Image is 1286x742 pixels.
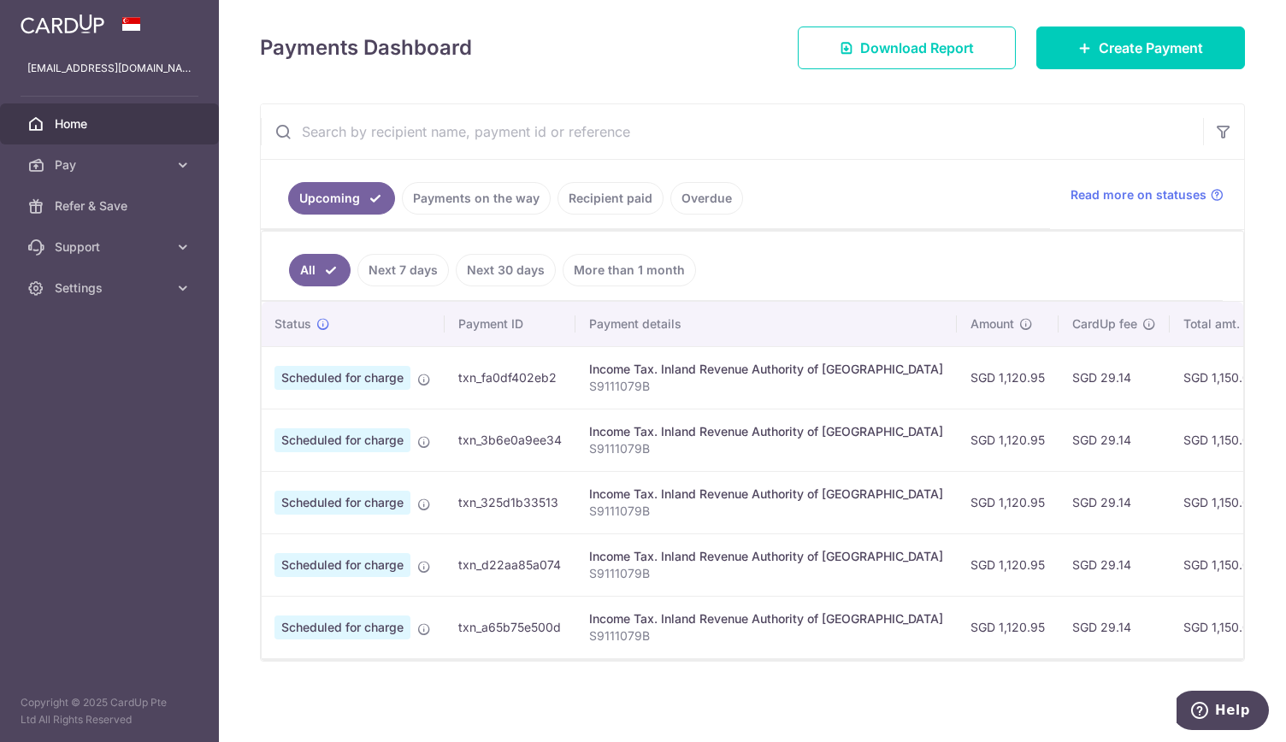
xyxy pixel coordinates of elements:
td: txn_d22aa85a074 [445,533,575,596]
span: Scheduled for charge [274,615,410,639]
td: SGD 29.14 [1059,596,1170,658]
div: Income Tax. Inland Revenue Authority of [GEOGRAPHIC_DATA] [589,548,943,565]
span: Scheduled for charge [274,366,410,390]
p: S9111079B [589,503,943,520]
td: SGD 1,120.95 [957,596,1059,658]
td: SGD 1,150.09 [1170,471,1272,533]
span: Amount [970,315,1014,333]
span: Create Payment [1099,38,1203,58]
div: Income Tax. Inland Revenue Authority of [GEOGRAPHIC_DATA] [589,361,943,378]
span: Scheduled for charge [274,428,410,452]
img: CardUp [21,14,104,34]
div: Income Tax. Inland Revenue Authority of [GEOGRAPHIC_DATA] [589,610,943,627]
a: Create Payment [1036,26,1245,69]
p: S9111079B [589,565,943,582]
a: Read more on statuses [1071,186,1224,203]
h4: Payments Dashboard [260,32,472,63]
span: Total amt. [1183,315,1240,333]
span: Download Report [860,38,974,58]
span: Refer & Save [55,197,168,215]
td: txn_3b6e0a9ee34 [445,409,575,471]
span: Scheduled for charge [274,553,410,577]
span: Support [55,238,168,256]
td: txn_fa0df402eb2 [445,346,575,409]
span: Pay [55,156,168,174]
span: Status [274,315,311,333]
th: Payment details [575,302,957,346]
a: Download Report [798,26,1016,69]
p: [EMAIL_ADDRESS][DOMAIN_NAME] [27,60,192,77]
a: All [289,254,351,286]
div: Income Tax. Inland Revenue Authority of [GEOGRAPHIC_DATA] [589,423,943,440]
td: SGD 1,120.95 [957,471,1059,533]
td: SGD 29.14 [1059,533,1170,596]
a: Payments on the way [402,182,551,215]
p: S9111079B [589,378,943,395]
div: Income Tax. Inland Revenue Authority of [GEOGRAPHIC_DATA] [589,486,943,503]
input: Search by recipient name, payment id or reference [261,104,1203,159]
td: SGD 1,150.09 [1170,596,1272,658]
a: Next 30 days [456,254,556,286]
span: CardUp fee [1072,315,1137,333]
td: SGD 1,120.95 [957,533,1059,596]
a: Overdue [670,182,743,215]
p: S9111079B [589,440,943,457]
td: SGD 1,150.09 [1170,409,1272,471]
a: Next 7 days [357,254,449,286]
td: SGD 29.14 [1059,471,1170,533]
iframe: Opens a widget where you can find more information [1177,691,1269,733]
td: SGD 1,120.95 [957,346,1059,409]
span: Scheduled for charge [274,491,410,515]
span: Home [55,115,168,132]
td: txn_a65b75e500d [445,596,575,658]
span: Settings [55,280,168,297]
a: Upcoming [288,182,395,215]
span: Read more on statuses [1071,186,1206,203]
td: SGD 29.14 [1059,346,1170,409]
a: Recipient paid [557,182,664,215]
p: S9111079B [589,627,943,645]
td: SGD 29.14 [1059,409,1170,471]
a: More than 1 month [563,254,696,286]
td: SGD 1,150.09 [1170,346,1272,409]
td: txn_325d1b33513 [445,471,575,533]
td: SGD 1,120.95 [957,409,1059,471]
td: SGD 1,150.09 [1170,533,1272,596]
th: Payment ID [445,302,575,346]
